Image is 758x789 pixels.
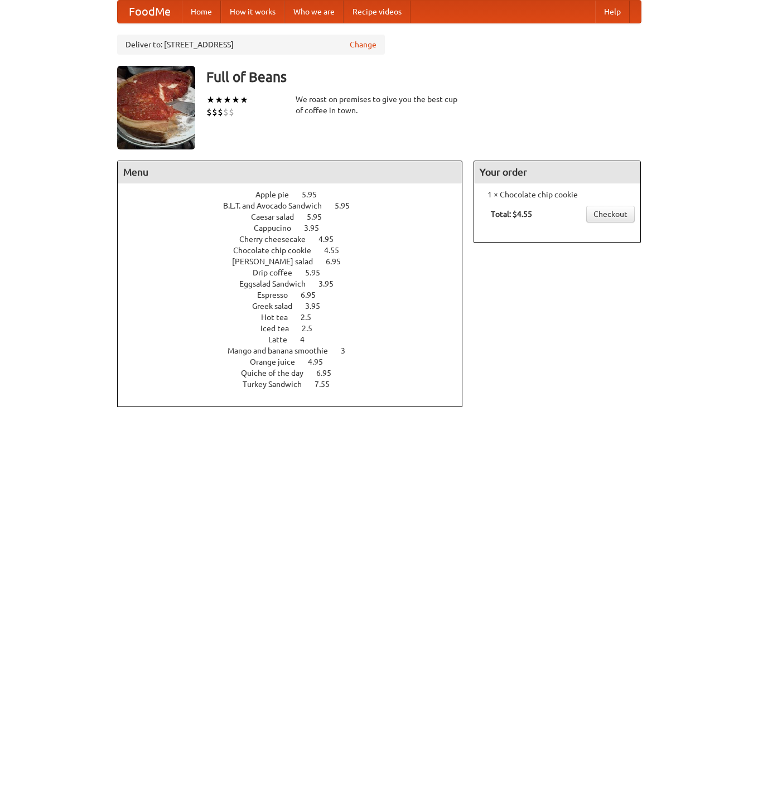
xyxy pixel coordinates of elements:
[243,380,350,389] a: Turkey Sandwich 7.55
[212,106,218,118] li: $
[218,106,223,118] li: $
[232,257,361,266] a: [PERSON_NAME] salad 6.95
[268,335,298,344] span: Latte
[239,235,317,244] span: Cherry cheesecake
[228,346,366,355] a: Mango and banana smoothie 3
[255,190,300,199] span: Apple pie
[302,190,328,199] span: 5.95
[241,369,352,377] a: Quiche of the day 6.95
[305,268,331,277] span: 5.95
[324,246,350,255] span: 4.55
[474,161,640,183] h4: Your order
[223,201,333,210] span: B.L.T. and Avocado Sandwich
[261,313,332,322] a: Hot tea 2.5
[223,201,370,210] a: B.L.T. and Avocado Sandwich 5.95
[253,268,303,277] span: Drip coffee
[253,268,341,277] a: Drip coffee 5.95
[344,1,411,23] a: Recipe videos
[318,235,345,244] span: 4.95
[595,1,630,23] a: Help
[250,357,344,366] a: Orange juice 4.95
[243,380,313,389] span: Turkey Sandwich
[315,380,341,389] span: 7.55
[301,313,322,322] span: 2.5
[228,346,339,355] span: Mango and banana smoothie
[223,94,231,106] li: ★
[254,224,340,233] a: Cappucino 3.95
[308,357,334,366] span: 4.95
[261,313,299,322] span: Hot tea
[304,224,330,233] span: 3.95
[231,94,240,106] li: ★
[117,35,385,55] div: Deliver to: [STREET_ADDRESS]
[233,246,322,255] span: Chocolate chip cookie
[257,291,336,299] a: Espresso 6.95
[252,302,303,311] span: Greek salad
[301,291,327,299] span: 6.95
[251,212,305,221] span: Caesar salad
[239,279,354,288] a: Eggsalad Sandwich 3.95
[250,357,306,366] span: Orange juice
[239,279,317,288] span: Eggsalad Sandwich
[254,224,302,233] span: Cappucino
[239,235,354,244] a: Cherry cheesecake 4.95
[251,212,342,221] a: Caesar salad 5.95
[586,206,635,222] a: Checkout
[252,302,341,311] a: Greek salad 3.95
[260,324,300,333] span: Iced tea
[350,39,376,50] a: Change
[335,201,361,210] span: 5.95
[206,66,641,88] h3: Full of Beans
[206,106,212,118] li: $
[241,369,315,377] span: Quiche of the day
[232,257,324,266] span: [PERSON_NAME] salad
[318,279,345,288] span: 3.95
[268,335,325,344] a: Latte 4
[307,212,333,221] span: 5.95
[305,302,331,311] span: 3.95
[221,1,284,23] a: How it works
[229,106,234,118] li: $
[326,257,352,266] span: 6.95
[206,94,215,106] li: ★
[182,1,221,23] a: Home
[296,94,463,116] div: We roast on premises to give you the best cup of coffee in town.
[240,94,248,106] li: ★
[223,106,229,118] li: $
[302,324,324,333] span: 2.5
[255,190,337,199] a: Apple pie 5.95
[284,1,344,23] a: Who we are
[118,161,462,183] h4: Menu
[480,189,635,200] li: 1 × Chocolate chip cookie
[316,369,342,377] span: 6.95
[341,346,356,355] span: 3
[491,210,532,219] b: Total: $4.55
[117,66,195,149] img: angular.jpg
[233,246,360,255] a: Chocolate chip cookie 4.55
[118,1,182,23] a: FoodMe
[260,324,333,333] a: Iced tea 2.5
[257,291,299,299] span: Espresso
[215,94,223,106] li: ★
[300,335,316,344] span: 4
